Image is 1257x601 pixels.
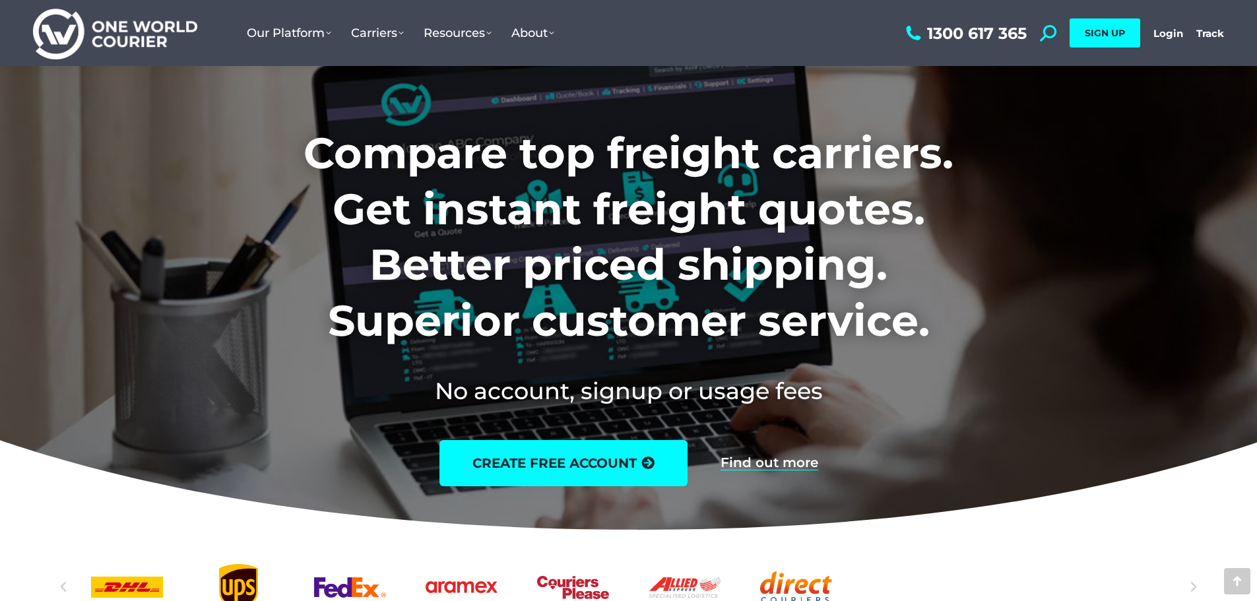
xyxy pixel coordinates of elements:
[216,125,1041,348] h1: Compare top freight carriers. Get instant freight quotes. Better priced shipping. Superior custom...
[247,26,331,40] span: Our Platform
[903,25,1027,42] a: 1300 617 365
[341,13,414,53] a: Carriers
[414,13,501,53] a: Resources
[1070,18,1140,47] a: SIGN UP
[721,456,818,470] a: Find out more
[216,375,1041,407] h2: No account, signup or usage fees
[351,26,404,40] span: Carriers
[424,26,492,40] span: Resources
[439,440,688,486] a: create free account
[511,26,554,40] span: About
[1085,27,1125,39] span: SIGN UP
[237,13,341,53] a: Our Platform
[1153,27,1183,40] a: Login
[501,13,564,53] a: About
[33,7,197,60] img: One World Courier
[1196,27,1224,40] a: Track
